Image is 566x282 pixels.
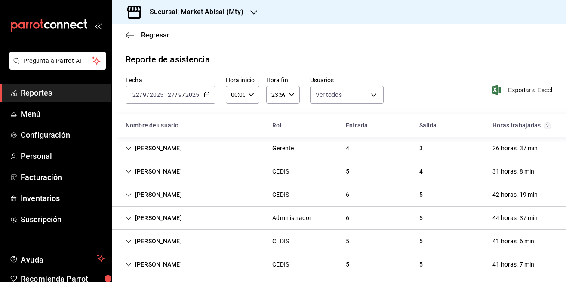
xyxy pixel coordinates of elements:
[141,31,169,39] span: Regresar
[265,187,296,203] div: Cell
[182,91,185,98] span: /
[316,90,342,99] span: Ver todos
[119,164,189,180] div: Cell
[21,214,105,225] span: Suscripción
[265,118,339,133] div: HeadCell
[412,187,430,203] div: Cell
[112,253,566,276] div: Row
[126,53,210,66] div: Reporte de asistencia
[339,210,356,226] div: Cell
[272,237,289,246] div: CEDIS
[486,164,541,180] div: Cell
[119,233,189,249] div: Cell
[112,183,566,207] div: Row
[95,22,102,29] button: open_drawer_menu
[339,187,356,203] div: Cell
[21,150,105,162] span: Personal
[265,210,318,226] div: Cell
[486,210,544,226] div: Cell
[493,85,552,95] button: Exportar a Excel
[265,233,296,249] div: Cell
[272,214,311,223] div: Administrador
[6,62,106,71] a: Pregunta a Parrot AI
[119,140,189,156] div: Cell
[265,257,296,273] div: Cell
[21,108,105,120] span: Menú
[126,77,215,83] label: Fecha
[544,122,551,129] svg: El total de horas trabajadas por usuario es el resultado de la suma redondeada del registro de ho...
[486,187,544,203] div: Cell
[310,77,384,83] label: Usuarios
[112,137,566,160] div: Row
[165,91,166,98] span: -
[178,91,182,98] input: --
[149,91,164,98] input: ----
[339,164,356,180] div: Cell
[412,233,430,249] div: Cell
[112,230,566,253] div: Row
[266,77,300,83] label: Hora fin
[21,87,105,99] span: Reportes
[486,118,559,133] div: HeadCell
[167,91,175,98] input: --
[185,91,200,98] input: ----
[112,114,566,137] div: Head
[272,144,294,153] div: Gerente
[412,118,486,133] div: HeadCell
[140,91,142,98] span: /
[126,31,169,39] button: Regresar
[132,91,140,98] input: --
[226,77,259,83] label: Hora inicio
[21,171,105,183] span: Facturación
[119,118,265,133] div: HeadCell
[339,257,356,273] div: Cell
[272,260,289,269] div: CEDIS
[143,7,243,17] h3: Sucursal: Market Abisal (Mty)
[339,140,356,156] div: Cell
[265,140,301,156] div: Cell
[142,91,147,98] input: --
[21,253,93,263] span: Ayuda
[339,233,356,249] div: Cell
[412,140,430,156] div: Cell
[119,210,189,226] div: Cell
[339,118,412,133] div: HeadCell
[486,140,544,156] div: Cell
[412,164,430,180] div: Cell
[9,52,106,70] button: Pregunta a Parrot AI
[21,129,105,141] span: Configuración
[486,233,541,249] div: Cell
[147,91,149,98] span: /
[23,56,92,65] span: Pregunta a Parrot AI
[21,192,105,204] span: Inventarios
[112,160,566,183] div: Row
[119,257,189,273] div: Cell
[412,210,430,226] div: Cell
[175,91,178,98] span: /
[112,207,566,230] div: Row
[265,164,296,180] div: Cell
[272,167,289,176] div: CEDIS
[412,257,430,273] div: Cell
[486,257,541,273] div: Cell
[119,187,189,203] div: Cell
[272,190,289,199] div: CEDIS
